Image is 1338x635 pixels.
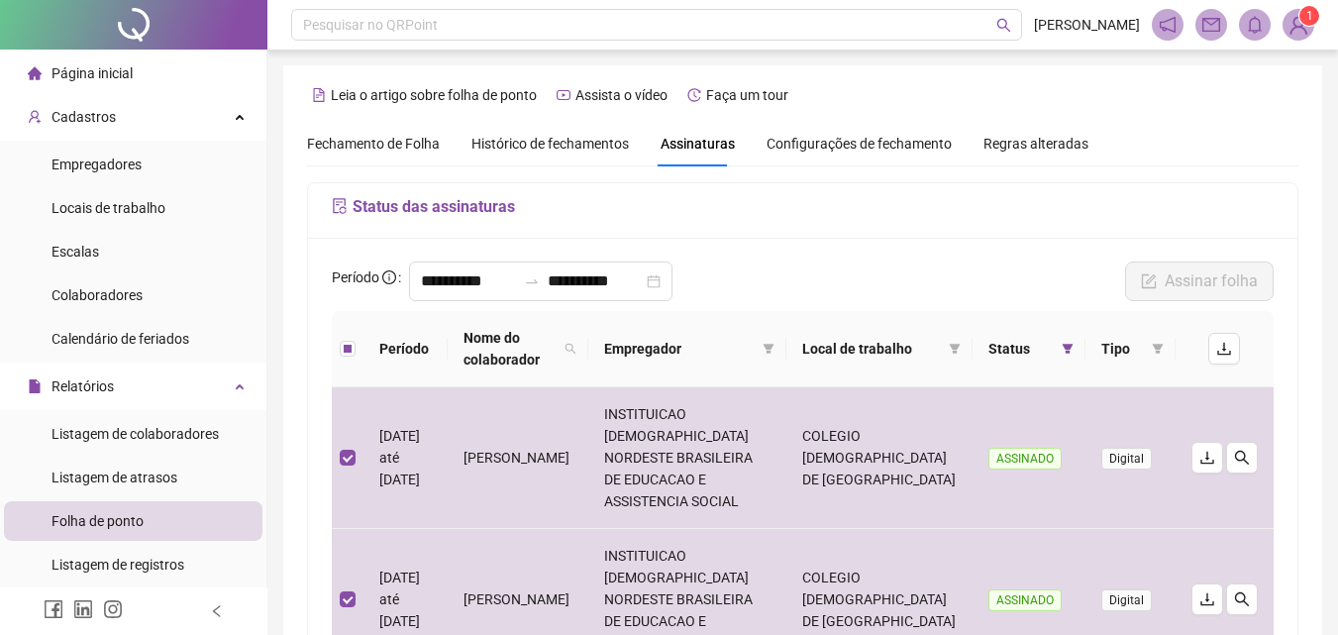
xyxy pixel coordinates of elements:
[363,311,448,387] th: Período
[1246,16,1264,34] span: bell
[786,387,973,529] td: COLEGIO [DEMOGRAPHIC_DATA] DE [GEOGRAPHIC_DATA]
[763,343,774,355] span: filter
[988,448,1062,470] span: ASSINADO
[51,287,143,303] span: Colaboradores
[557,88,570,102] span: youtube
[1101,448,1152,470] span: Digital
[661,137,735,151] span: Assinaturas
[1202,16,1220,34] span: mail
[51,331,189,347] span: Calendário de feriados
[524,273,540,289] span: swap-right
[51,426,219,442] span: Listagem de colaboradores
[1062,343,1074,355] span: filter
[1234,450,1250,466] span: search
[51,244,99,260] span: Escalas
[687,88,701,102] span: history
[332,198,348,214] span: file-sync
[996,18,1011,33] span: search
[51,200,165,216] span: Locais de trabalho
[1034,14,1140,36] span: [PERSON_NAME]
[949,343,961,355] span: filter
[51,65,133,81] span: Página inicial
[802,338,941,360] span: Local de trabalho
[1101,338,1144,360] span: Tipo
[463,327,558,370] span: Nome do colaborador
[312,88,326,102] span: file-text
[575,87,668,103] span: Assista o vídeo
[1306,9,1313,23] span: 1
[382,270,396,284] span: info-circle
[1234,591,1250,607] span: search
[1216,341,1232,357] span: download
[51,513,144,529] span: Folha de ponto
[210,604,224,618] span: left
[588,387,786,529] td: INSTITUICAO [DEMOGRAPHIC_DATA] NORDESTE BRASILEIRA DE EDUCACAO E ASSISTENCIA SOCIAL
[524,273,540,289] span: to
[1148,334,1168,364] span: filter
[51,557,184,573] span: Listagem de registros
[51,157,142,172] span: Empregadores
[561,323,580,374] span: search
[28,110,42,124] span: user-add
[1199,591,1215,607] span: download
[983,137,1088,151] span: Regras alteradas
[28,379,42,393] span: file
[471,136,629,152] span: Histórico de fechamentos
[706,87,788,103] span: Faça um tour
[1125,262,1274,301] button: Assinar folha
[1152,343,1164,355] span: filter
[28,66,42,80] span: home
[103,599,123,619] span: instagram
[332,195,1274,219] h5: Status das assinaturas
[307,136,440,152] span: Fechamento de Folha
[1101,589,1152,611] span: Digital
[1299,6,1319,26] sup: Atualize o seu contato no menu Meus Dados
[1159,16,1177,34] span: notification
[51,109,116,125] span: Cadastros
[331,87,537,103] span: Leia o artigo sobre folha de ponto
[1271,568,1318,615] iframe: Intercom live chat
[332,269,379,285] span: Período
[1058,334,1078,364] span: filter
[945,334,965,364] span: filter
[759,334,778,364] span: filter
[363,387,448,529] td: [DATE] até [DATE]
[44,599,63,619] span: facebook
[565,343,576,355] span: search
[988,338,1054,360] span: Status
[73,599,93,619] span: linkedin
[604,338,755,360] span: Empregador
[988,589,1062,611] span: ASSINADO
[1284,10,1313,40] img: 90545
[767,137,952,151] span: Configurações de fechamento
[1199,450,1215,466] span: download
[51,378,114,394] span: Relatórios
[448,387,589,529] td: [PERSON_NAME]
[51,470,177,485] span: Listagem de atrasos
